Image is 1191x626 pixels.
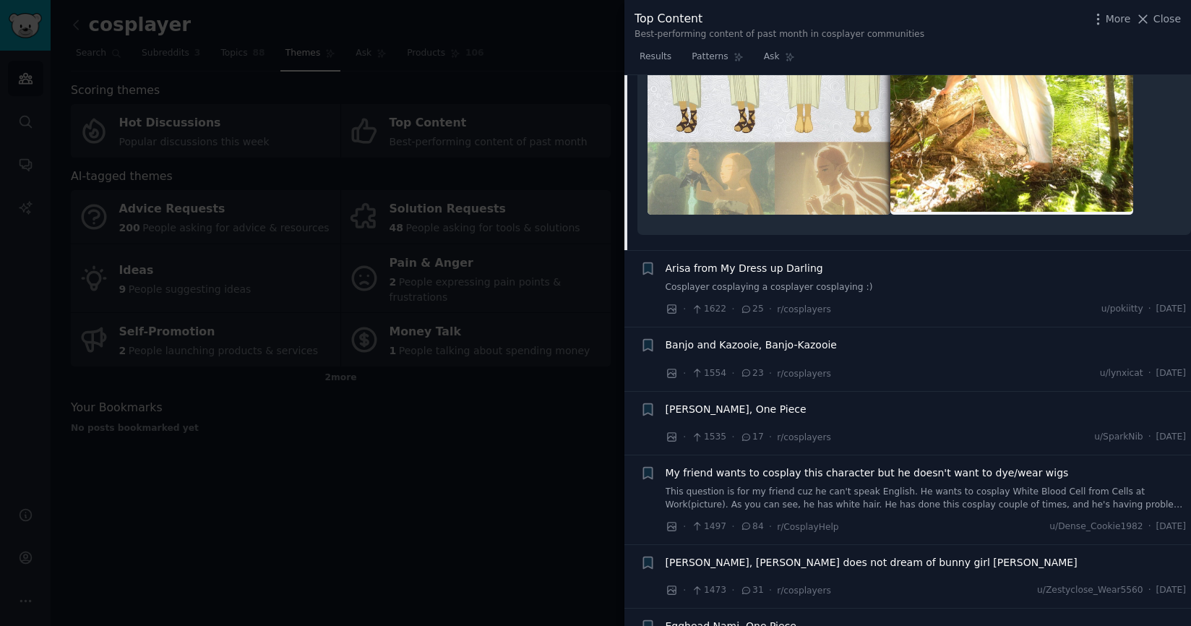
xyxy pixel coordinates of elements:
[666,555,1078,570] a: [PERSON_NAME], [PERSON_NAME] does not dream of bunny girl [PERSON_NAME]
[1148,520,1151,533] span: ·
[687,46,748,75] a: Patterns
[1153,12,1181,27] span: Close
[691,584,726,597] span: 1473
[683,301,686,317] span: ·
[731,519,734,534] span: ·
[666,402,807,417] a: [PERSON_NAME], One Piece
[769,583,772,598] span: ·
[683,366,686,381] span: ·
[635,10,924,28] div: Top Content
[1101,303,1143,316] span: u/pokiitty
[1156,520,1186,533] span: [DATE]
[777,586,831,596] span: r/cosplayers
[666,466,1069,481] a: My friend wants to cosplay this character but he doesn't want to dye/wear wigs
[1106,12,1131,27] span: More
[666,281,1187,294] a: Cosplayer cosplaying a cosplayer cosplaying :)
[1135,12,1181,27] button: Close
[740,584,764,597] span: 31
[731,366,734,381] span: ·
[769,519,772,534] span: ·
[740,303,764,316] span: 25
[1148,303,1151,316] span: ·
[764,51,780,64] span: Ask
[731,301,734,317] span: ·
[1156,303,1186,316] span: [DATE]
[1049,520,1143,533] span: u/Dense_Cookie1982
[1156,431,1186,444] span: [DATE]
[731,583,734,598] span: ·
[777,522,838,532] span: r/CosplayHelp
[1148,367,1151,380] span: ·
[691,367,726,380] span: 1554
[769,301,772,317] span: ·
[1091,12,1131,27] button: More
[691,303,726,316] span: 1622
[683,583,686,598] span: ·
[692,51,728,64] span: Patterns
[1037,584,1143,597] span: u/Zestyclose_Wear5560
[1156,584,1186,597] span: [DATE]
[777,304,831,314] span: r/cosplayers
[1156,367,1186,380] span: [DATE]
[640,51,671,64] span: Results
[1148,584,1151,597] span: ·
[666,338,837,353] a: Banjo and Kazooie, Banjo-Kazooie
[1100,367,1143,380] span: u/lynxicat
[635,28,924,41] div: Best-performing content of past month in cosplayer communities
[777,432,831,442] span: r/cosplayers
[740,367,764,380] span: 23
[691,431,726,444] span: 1535
[691,520,726,533] span: 1497
[666,486,1187,511] a: This question is for my friend cuz he can't speak English. He wants to cosplay White Blood Cell f...
[769,429,772,445] span: ·
[740,520,764,533] span: 84
[683,429,686,445] span: ·
[1094,431,1143,444] span: u/SparkNib
[683,519,686,534] span: ·
[666,261,823,276] a: Arisa from My Dress up Darling
[769,366,772,381] span: ·
[1148,431,1151,444] span: ·
[777,369,831,379] span: r/cosplayers
[635,46,676,75] a: Results
[740,431,764,444] span: 17
[759,46,800,75] a: Ask
[731,429,734,445] span: ·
